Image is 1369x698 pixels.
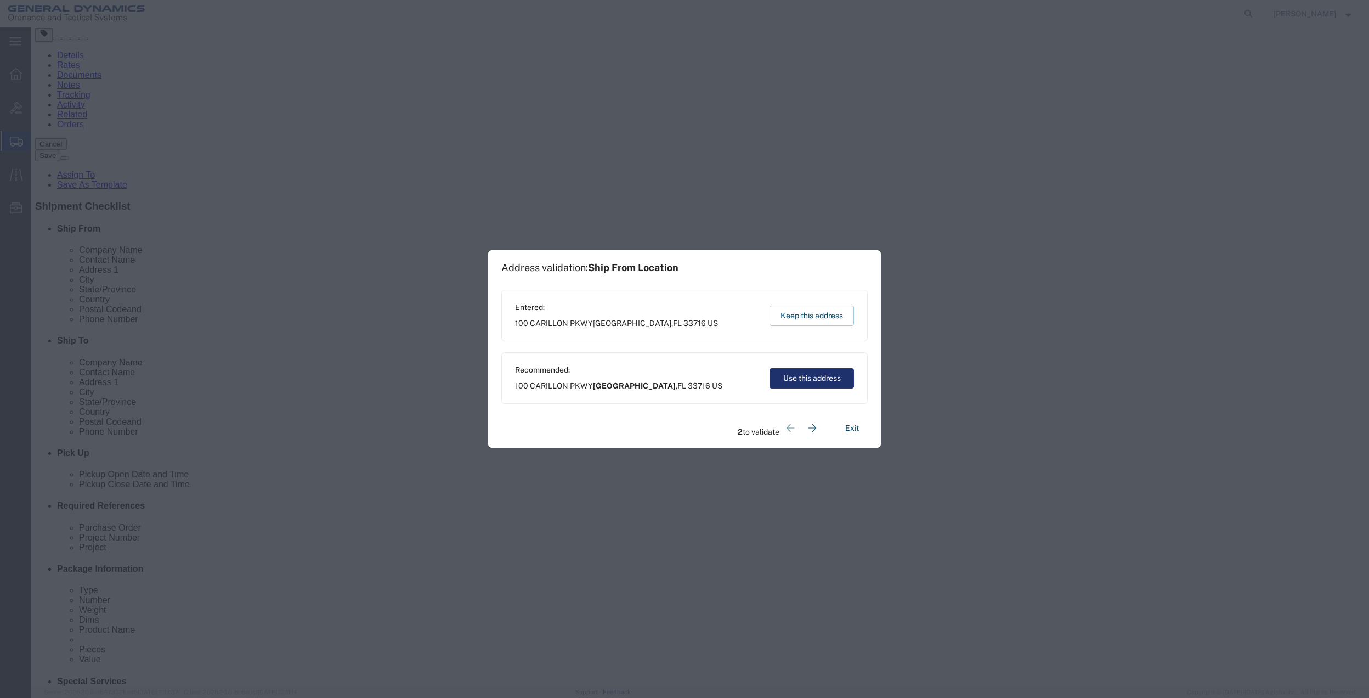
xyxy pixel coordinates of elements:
[738,427,743,436] span: 2
[515,318,718,329] span: 100 CARILLON PKWY ,
[673,319,682,328] span: FL
[770,368,854,389] button: Use this address
[515,364,722,376] span: Recommended:
[688,381,710,390] span: 33716
[501,262,678,274] h1: Address validation:
[593,381,676,390] span: [GEOGRAPHIC_DATA]
[683,319,706,328] span: 33716
[677,381,686,390] span: FL
[588,262,678,273] span: Ship From Location
[836,419,868,438] button: Exit
[738,417,823,439] div: to validate
[515,302,718,313] span: Entered:
[712,381,722,390] span: US
[708,319,718,328] span: US
[770,306,854,326] button: Keep this address
[593,319,671,328] span: [GEOGRAPHIC_DATA]
[515,380,722,392] span: 100 CARILLON PKWY ,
